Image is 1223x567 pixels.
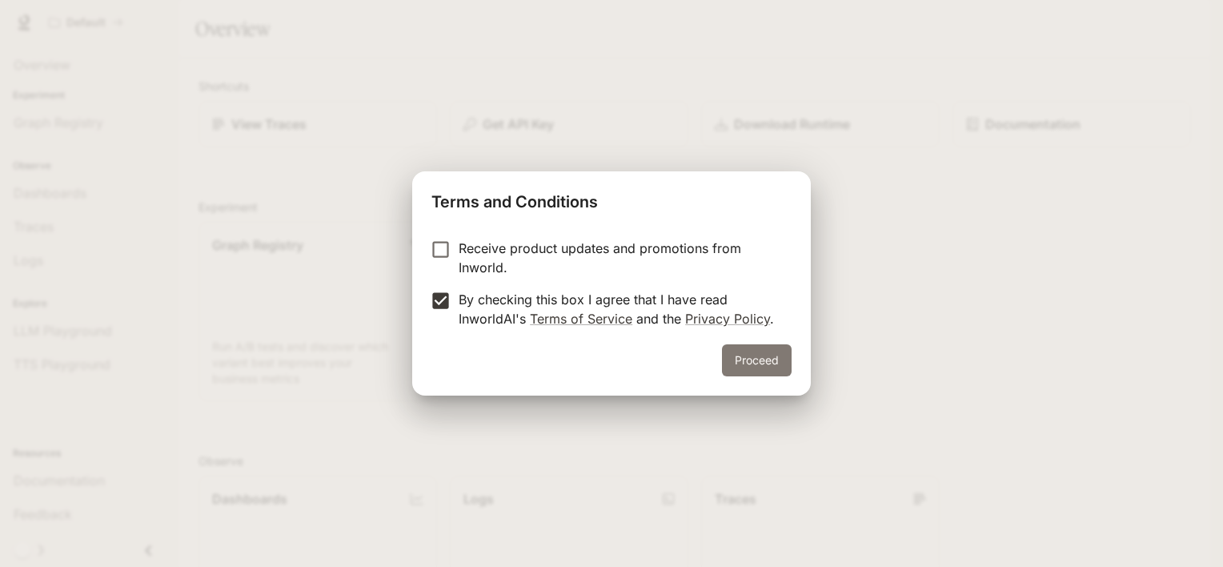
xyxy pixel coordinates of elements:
h2: Terms and Conditions [412,171,811,226]
a: Privacy Policy [685,311,770,327]
p: By checking this box I agree that I have read InworldAI's and the . [459,290,779,328]
button: Proceed [722,344,792,376]
p: Receive product updates and promotions from Inworld. [459,239,779,277]
a: Terms of Service [530,311,632,327]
